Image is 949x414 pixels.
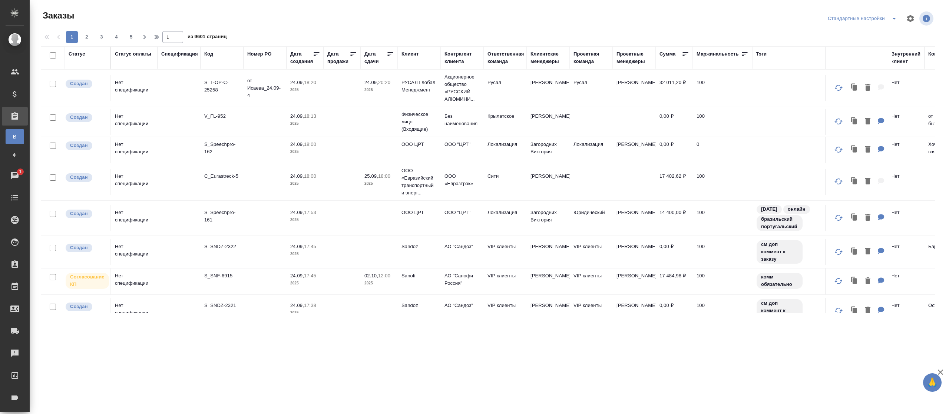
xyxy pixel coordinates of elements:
[656,298,693,324] td: 0,00 ₽
[304,210,316,215] p: 17:53
[444,243,480,250] p: АО “Сандоз”
[847,303,862,318] button: Клонировать
[401,209,437,216] p: OOO ЦРТ
[693,109,752,135] td: 100
[788,206,806,213] p: онлайн
[290,250,320,258] p: 2025
[290,309,320,317] p: 2025
[573,50,609,65] div: Проектная команда
[444,50,480,65] div: Контрагент клиента
[65,302,107,312] div: Выставляется автоматически при создании заказа
[527,268,570,294] td: [PERSON_NAME]
[874,244,888,259] button: Для КМ: Барлебен
[847,142,862,157] button: Клонировать
[484,75,527,101] td: Русал
[444,73,480,103] p: Акционерное общество «РУССКИЙ АЛЮМИНИ...
[444,302,480,309] p: АО “Сандоз”
[847,114,862,129] button: Клонировать
[656,239,693,265] td: 0,00 ₽
[304,303,316,308] p: 17:38
[6,148,24,163] a: Ф
[484,109,527,135] td: Крылатское
[65,141,107,151] div: Выставляется автоматически при создании заказа
[923,373,942,392] button: 🙏
[697,50,739,58] div: Маржинальность
[378,173,390,179] p: 18:00
[304,173,316,179] p: 18:00
[527,137,570,163] td: Загородних Виктория
[290,80,304,85] p: 24.09,
[874,114,888,129] button: Для КМ: от КВ: на франц. перевод может быть простым, не нотариальным, с ФИО переводчика, вашей пе...
[290,180,320,187] p: 2025
[244,73,287,103] td: от Исаева_24.09-4
[111,298,158,324] td: Нет спецификации
[693,239,752,265] td: 100
[290,50,313,65] div: Дата создания
[304,273,316,278] p: 17:45
[9,151,20,159] span: Ф
[290,244,304,249] p: 24.09,
[14,168,26,176] span: 1
[761,241,798,263] p: см доп коммент к заказу
[125,33,137,41] span: 5
[693,137,752,163] td: 0
[570,298,613,324] td: VIP клиенты
[304,80,316,85] p: 18:20
[484,268,527,294] td: VIP клиенты
[188,32,227,43] span: из 9601 страниц
[613,268,656,294] td: [PERSON_NAME]
[290,273,304,278] p: 24.09,
[444,173,480,187] p: ООО «Евразтрэк»
[304,113,316,119] p: 18:13
[659,50,675,58] div: Сумма
[862,174,874,189] button: Удалить
[70,174,88,181] p: Создан
[401,243,437,250] p: Sandoz
[756,50,767,58] div: Тэги
[290,216,320,224] p: 2025
[204,50,213,58] div: Код
[847,244,862,259] button: Клонировать
[693,268,752,294] td: 100
[570,75,613,101] td: Русал
[204,302,240,309] p: S_SNDZ-2321
[364,280,394,287] p: 2025
[290,173,304,179] p: 24.09,
[874,142,888,157] button: Для КМ: Хочу обратиться к вам с просьбой взять в работу документы на перевод на Бразильский вариа...
[616,50,652,65] div: Проектные менеджеры
[70,273,105,288] p: Согласование КП
[891,243,921,250] p: Нет
[570,137,613,163] td: Локализация
[527,239,570,265] td: [PERSON_NAME]
[761,273,798,288] p: комм обязательно
[830,209,847,227] button: Обновить
[484,137,527,163] td: Локализация
[70,303,88,310] p: Создан
[862,80,874,96] button: Удалить
[70,244,88,251] p: Создан
[111,109,158,135] td: Нет спецификации
[290,86,320,94] p: 2025
[530,50,566,65] div: Клиентские менеджеры
[847,210,862,226] button: Клонировать
[378,273,390,278] p: 12:00
[891,173,921,180] p: Нет
[364,180,394,187] p: 2025
[656,109,693,135] td: 0,00 ₽
[364,173,378,179] p: 25.09,
[756,298,837,323] div: см доп коммент к заказу
[862,210,874,226] button: Удалить
[96,31,108,43] button: 3
[378,80,390,85] p: 20:20
[830,141,847,158] button: Обновить
[613,205,656,231] td: [PERSON_NAME]
[110,33,122,41] span: 4
[444,141,480,148] p: ООО "ЦРТ"
[613,75,656,101] td: [PERSON_NAME]
[290,120,320,127] p: 2025
[65,209,107,219] div: Выставляется автоматически при создании заказа
[656,169,693,195] td: 17 402,62 ₽
[304,244,316,249] p: 17:45
[830,113,847,130] button: Обновить
[364,80,378,85] p: 24.09,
